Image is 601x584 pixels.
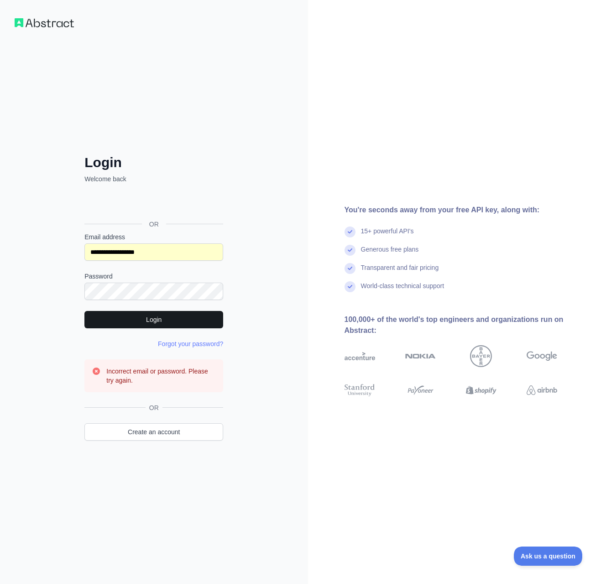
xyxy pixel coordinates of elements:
[527,345,557,367] img: google
[405,345,436,367] img: nokia
[345,245,355,256] img: check mark
[80,194,226,214] iframe: Schaltfläche „Über Google anmelden“
[345,226,355,237] img: check mark
[345,314,587,336] div: 100,000+ of the world's top engineers and organizations run on Abstract:
[84,272,223,281] label: Password
[84,423,223,441] a: Create an account
[361,263,439,281] div: Transparent and fair pricing
[84,154,223,171] h2: Login
[345,281,355,292] img: check mark
[527,383,557,398] img: airbnb
[15,18,74,27] img: Workflow
[361,245,419,263] div: Generous free plans
[345,205,587,216] div: You're seconds away from your free API key, along with:
[84,174,223,184] p: Welcome back
[361,226,414,245] div: 15+ powerful API's
[405,383,436,398] img: payoneer
[84,311,223,328] button: Login
[361,281,444,300] div: World-class technical support
[84,232,223,242] label: Email address
[146,403,162,412] span: OR
[470,345,492,367] img: bayer
[106,367,216,385] h3: Incorrect email or password. Please try again.
[345,345,375,367] img: accenture
[345,383,375,398] img: stanford university
[514,547,583,566] iframe: Toggle Customer Support
[466,383,496,398] img: shopify
[142,220,166,229] span: OR
[158,340,223,347] a: Forgot your password?
[345,263,355,274] img: check mark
